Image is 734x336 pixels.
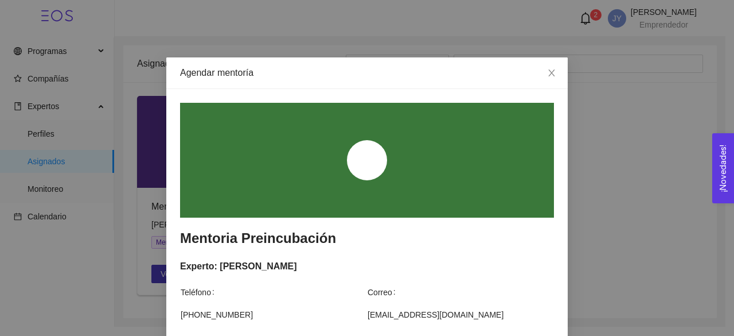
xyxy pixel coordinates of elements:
span: [PHONE_NUMBER] [181,308,366,321]
div: Experto: [PERSON_NAME] [180,259,554,273]
button: Close [536,57,568,90]
button: Open Feedback Widget [712,133,734,203]
span: Teléfono [181,286,219,299]
span: close [547,68,556,78]
span: [EMAIL_ADDRESS][DOMAIN_NAME] [368,308,553,321]
span: Correo [368,286,400,299]
h3: Mentoria Preincubación [180,229,554,248]
div: Agendar mentoría [180,67,554,79]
